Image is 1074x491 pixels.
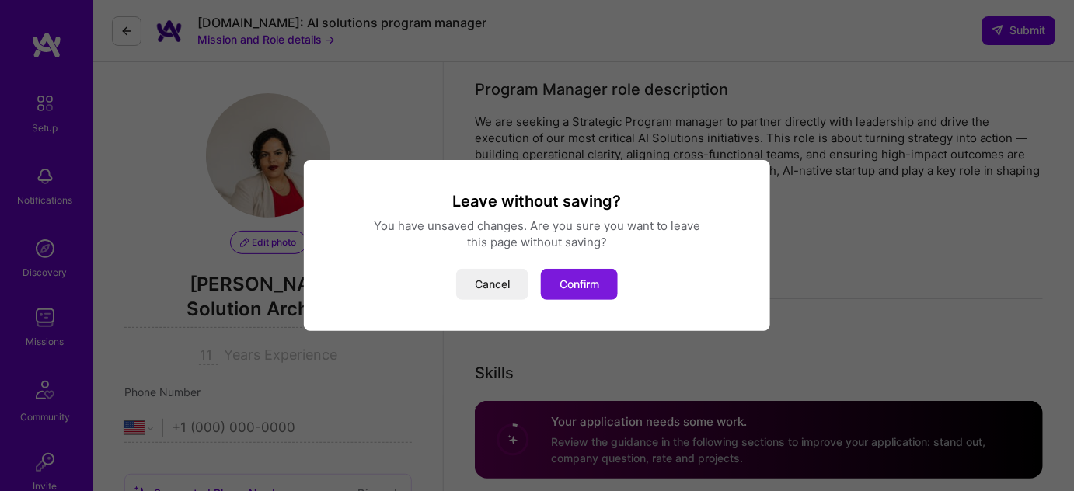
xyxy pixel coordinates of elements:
[323,191,751,211] h3: Leave without saving?
[456,269,528,300] button: Cancel
[323,234,751,250] div: this page without saving?
[541,269,618,300] button: Confirm
[323,218,751,234] div: You have unsaved changes. Are you sure you want to leave
[304,160,770,331] div: modal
